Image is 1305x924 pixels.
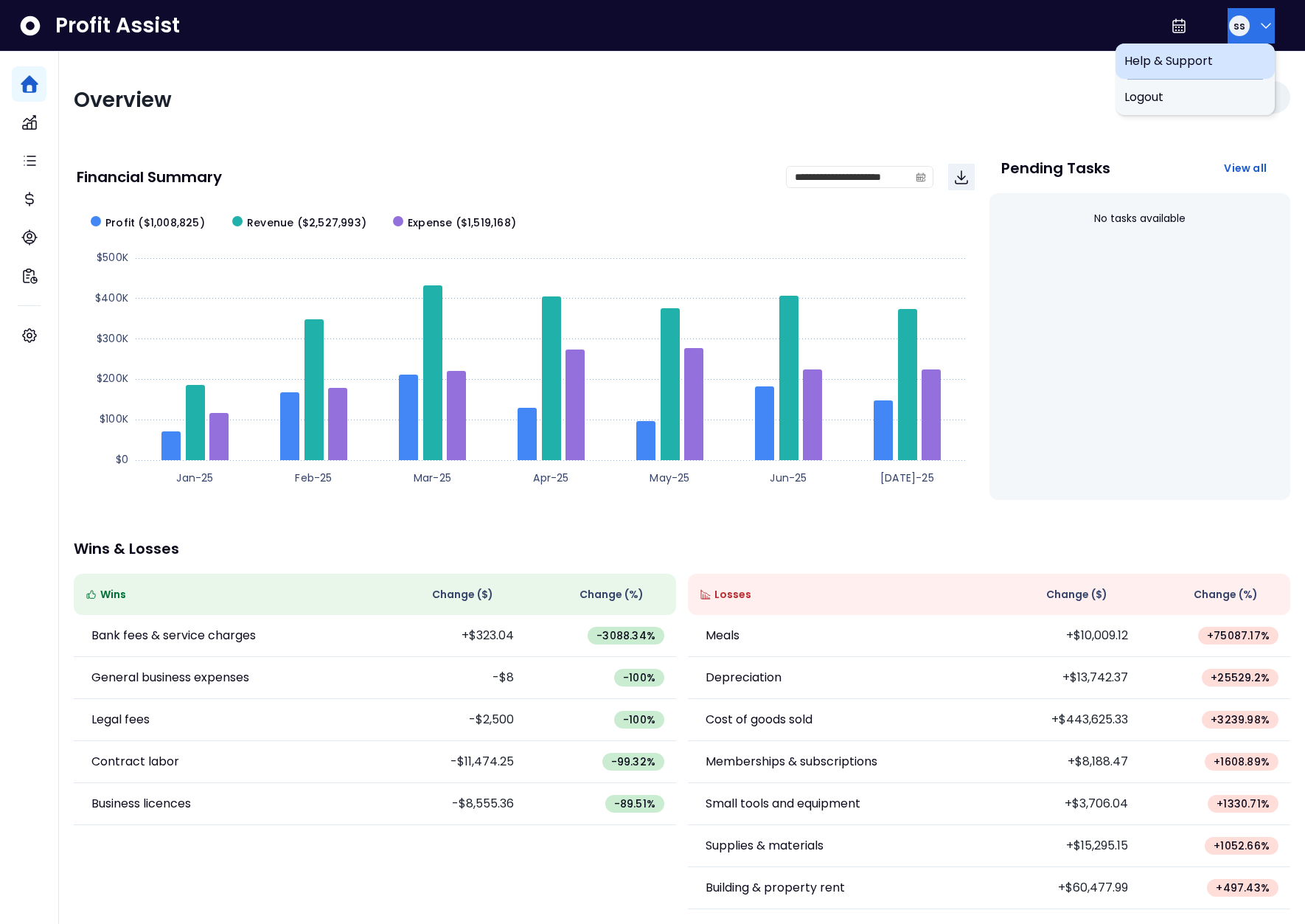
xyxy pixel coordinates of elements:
span: + 1330.71 % [1217,796,1270,811]
span: + 1052.66 % [1214,838,1270,853]
span: -100 % [623,670,655,685]
text: Apr-25 [533,470,568,485]
span: + 3239.98 % [1211,712,1270,727]
p: Cost of goods sold [706,711,812,729]
text: Mar-25 [414,470,451,485]
p: Bank fees & service charges [91,627,256,645]
td: +$15,295.15 [989,825,1140,867]
button: View all [1212,155,1278,181]
td: +$60,477.99 [989,867,1140,909]
p: Small tools and equipment [706,795,860,813]
td: -$8,555.36 [375,783,526,825]
div: No tasks available [1001,199,1279,238]
button: Download [948,164,975,190]
text: $300K [97,331,128,346]
span: -89.51 % [614,796,655,811]
span: Change ( $ ) [432,587,493,602]
p: Memberships & subscriptions [706,753,877,771]
span: Revenue ($2,527,993) [247,215,366,231]
td: -$8 [375,657,526,699]
p: General business expenses [91,669,249,687]
svg: calendar [916,172,926,182]
text: May-25 [650,470,689,485]
text: Jun-25 [770,470,807,485]
p: Financial Summary [77,170,222,184]
span: Overview [74,86,172,114]
text: $200K [97,371,128,386]
p: Pending Tasks [1001,161,1110,176]
span: ss [1233,18,1245,33]
span: Help & Support [1124,52,1266,70]
text: $400K [95,291,128,305]
span: -3088.34 % [596,628,655,643]
span: Change (%) [1194,587,1258,602]
text: Jan-25 [176,470,213,485]
text: $500K [97,250,128,265]
p: Supplies & materials [706,837,824,855]
p: Meals [706,627,739,645]
span: + 497.43 % [1216,880,1270,895]
td: +$10,009.12 [989,615,1140,657]
span: Change (%) [580,587,644,602]
p: Contract labor [91,753,179,771]
span: -100 % [623,712,655,727]
p: Wins & Losses [74,541,1290,556]
span: Change ( $ ) [1046,587,1107,602]
span: -99.32 % [611,754,655,769]
td: -$11,474.25 [375,741,526,783]
span: View all [1224,161,1267,176]
p: Depreciation [706,669,782,687]
td: +$13,742.37 [989,657,1140,699]
td: -$2,500 [375,699,526,741]
p: Building & property rent [706,879,845,897]
span: Profit Assist [55,13,180,39]
span: Logout [1124,88,1266,106]
span: + 1608.89 % [1214,754,1270,769]
span: + 75087.17 % [1207,628,1270,643]
td: +$8,188.47 [989,741,1140,783]
text: $0 [116,452,128,467]
text: Feb-25 [295,470,332,485]
span: Losses [714,587,751,602]
td: +$443,625.33 [989,699,1140,741]
text: [DATE]-25 [880,470,934,485]
span: Expense ($1,519,168) [408,215,516,231]
span: Wins [100,587,126,602]
p: Legal fees [91,711,150,729]
td: +$323.04 [375,615,526,657]
td: +$3,706.04 [989,783,1140,825]
span: + 25529.2 % [1211,670,1270,685]
span: Profit ($1,008,825) [105,215,205,231]
text: $100K [100,411,128,426]
p: Business licences [91,795,191,813]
